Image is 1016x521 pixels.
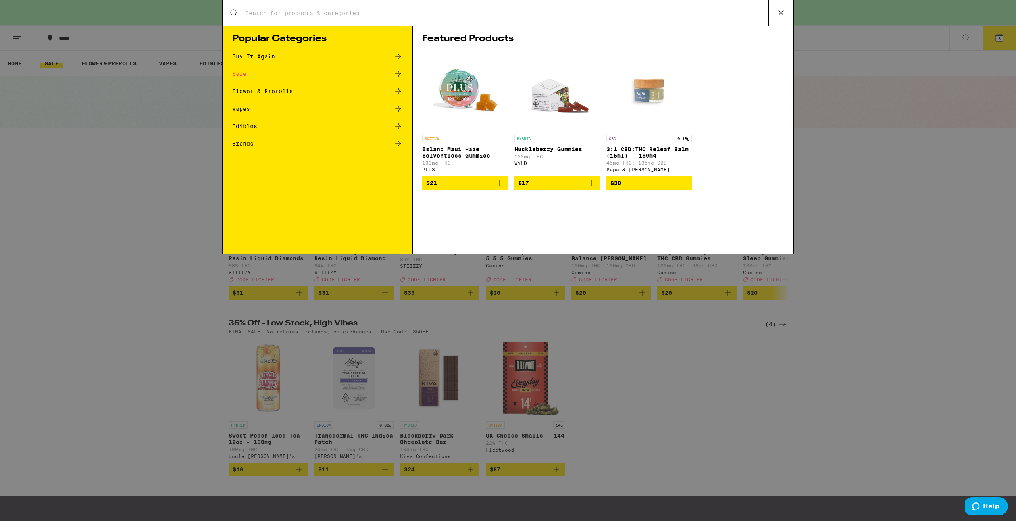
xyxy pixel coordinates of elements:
span: $21 [426,180,437,186]
div: Brands [232,141,254,146]
img: PLUS - Island Maui Haze Solventless Gummies [425,52,505,131]
p: 3:1 CBD:THC Releaf Balm (15ml) - 180mg [606,146,692,159]
div: Sale [232,71,246,77]
a: Open page for Huckleberry Gummies from WYLD [514,52,600,176]
div: WYLD [514,161,600,166]
p: HYBRID [514,135,533,142]
h1: Popular Categories [232,34,403,44]
p: Island Maui Haze Solventless Gummies [422,146,508,159]
div: Buy It Again [232,54,275,59]
p: 0.18g [675,135,692,142]
a: Open page for 3:1 CBD:THC Releaf Balm (15ml) - 180mg from Papa & Barkley [606,52,692,176]
div: PLUS [422,167,508,172]
div: Edibles [232,123,257,129]
a: Open page for Island Maui Haze Solventless Gummies from PLUS [422,52,508,176]
a: Flower & Prerolls [232,87,403,96]
p: Huckleberry Gummies [514,146,600,152]
div: Papa & [PERSON_NAME] [606,167,692,172]
a: Sale [232,69,403,79]
p: 45mg THC: 135mg CBD [606,160,692,165]
span: $30 [610,180,621,186]
p: 100mg THC [514,154,600,159]
input: Search for products & categories [245,10,768,17]
span: $17 [518,180,529,186]
a: Brands [232,139,403,148]
a: Edibles [232,121,403,131]
h1: Featured Products [422,34,784,44]
button: Add to bag [422,176,508,190]
div: Flower & Prerolls [232,88,293,94]
p: 100mg THC [422,160,508,165]
div: Vapes [232,106,250,112]
button: Add to bag [606,176,692,190]
a: Buy It Again [232,52,403,61]
p: CBD [606,135,618,142]
button: Add to bag [514,176,600,190]
img: Papa & Barkley - 3:1 CBD:THC Releaf Balm (15ml) - 180mg [609,52,689,131]
img: WYLD - Huckleberry Gummies [518,52,597,131]
a: Vapes [232,104,403,113]
p: SATIVA [422,135,441,142]
iframe: Opens a widget where you can find more information [965,497,1008,517]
